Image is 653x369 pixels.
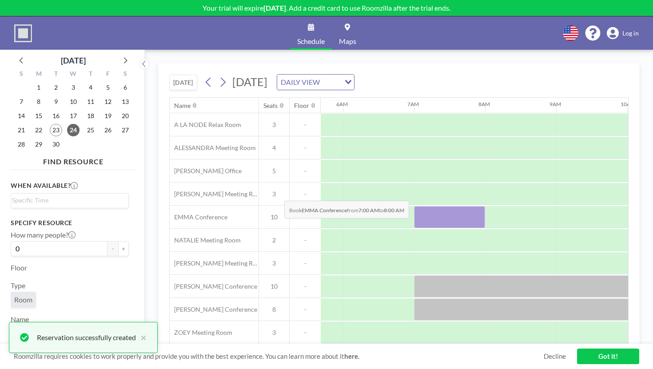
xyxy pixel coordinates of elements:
span: Wednesday, September 10, 2025 [67,95,80,108]
span: - [290,306,321,313]
span: Maps [339,38,356,45]
span: ALESSANDRA Meeting Room [170,144,256,152]
span: Monday, September 8, 2025 [32,95,45,108]
span: 10 [259,282,289,290]
span: - [290,144,321,152]
span: [PERSON_NAME] Conference [170,306,257,313]
span: [PERSON_NAME] Meeting Room [170,190,259,198]
span: 8 [259,306,289,313]
span: Saturday, September 27, 2025 [119,124,131,136]
img: organization-logo [14,24,32,42]
span: Wednesday, September 3, 2025 [67,81,80,94]
span: Book from to [284,201,409,218]
span: Tuesday, September 16, 2025 [50,110,62,122]
span: Monday, September 29, 2025 [32,138,45,151]
span: A LA NODE Relax Room [170,121,241,129]
button: [DATE] [169,75,197,90]
span: Friday, September 5, 2025 [102,81,114,94]
div: Search for option [11,194,128,207]
div: T [48,69,65,80]
span: ZOEY Meeting Room [170,329,232,337]
div: 7AM [407,101,419,107]
span: Tuesday, September 23, 2025 [50,124,62,136]
span: Saturday, September 6, 2025 [119,81,131,94]
span: 5 [259,167,289,175]
div: W [65,69,82,80]
span: [DATE] [232,75,267,88]
label: Name [11,315,29,324]
span: EMMA Conference [170,213,227,221]
span: Schedule [297,38,325,45]
h3: Specify resource [11,219,129,227]
span: Roomzilla requires cookies to work properly and provide you with the best experience. You can lea... [14,352,544,361]
a: here. [344,352,359,360]
a: Maps [332,16,363,50]
span: 4 [259,144,289,152]
div: Name [174,102,191,110]
label: Type [11,281,25,290]
span: Wednesday, September 24, 2025 [67,124,80,136]
span: Tuesday, September 30, 2025 [50,138,62,151]
div: T [82,69,99,80]
span: - [290,167,321,175]
span: Tuesday, September 9, 2025 [50,95,62,108]
span: - [290,329,321,337]
span: - [290,236,321,244]
span: - [290,282,321,290]
span: Thursday, September 4, 2025 [84,81,97,94]
span: Saturday, September 13, 2025 [119,95,131,108]
span: Thursday, September 25, 2025 [84,124,97,136]
span: Sunday, September 7, 2025 [15,95,28,108]
span: 3 [259,329,289,337]
div: S [116,69,134,80]
a: Log in [607,27,639,40]
div: 8AM [478,101,490,107]
a: Got it! [577,349,639,364]
h4: FIND RESOURCE [11,154,136,166]
span: 3 [259,190,289,198]
span: Monday, September 22, 2025 [32,124,45,136]
span: Room [14,295,32,304]
b: 7:00 AM [358,207,379,214]
span: Wednesday, September 17, 2025 [67,110,80,122]
span: Monday, September 1, 2025 [32,81,45,94]
span: Sunday, September 14, 2025 [15,110,28,122]
div: Search for option [277,75,354,90]
span: NATALIE Meeting Room [170,236,241,244]
span: Sunday, September 28, 2025 [15,138,28,151]
span: 10 [259,213,289,221]
span: [PERSON_NAME] Conference [170,282,257,290]
div: 9AM [549,101,561,107]
label: Floor [11,263,27,272]
a: Decline [544,352,566,361]
span: 3 [259,121,289,129]
div: M [30,69,48,80]
input: Search for option [323,76,339,88]
span: Sunday, September 21, 2025 [15,124,28,136]
b: [DATE] [263,4,286,12]
div: Seats [263,102,278,110]
button: - [108,241,118,256]
div: Floor [294,102,309,110]
span: Thursday, September 11, 2025 [84,95,97,108]
span: Friday, September 12, 2025 [102,95,114,108]
span: Tuesday, September 2, 2025 [50,81,62,94]
span: Thursday, September 18, 2025 [84,110,97,122]
span: Friday, September 19, 2025 [102,110,114,122]
span: - [290,190,321,198]
span: Saturday, September 20, 2025 [119,110,131,122]
b: EMMA Conference [302,207,347,214]
div: F [99,69,116,80]
span: DAILY VIEW [279,76,322,88]
div: S [13,69,30,80]
span: 3 [259,259,289,267]
button: close [136,332,147,343]
span: [PERSON_NAME] Meeting Room [170,259,259,267]
div: [DATE] [61,54,86,67]
span: [PERSON_NAME] Office [170,167,242,175]
span: - [290,259,321,267]
span: - [290,121,321,129]
button: + [118,241,129,256]
span: 2 [259,236,289,244]
div: 6AM [336,101,348,107]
